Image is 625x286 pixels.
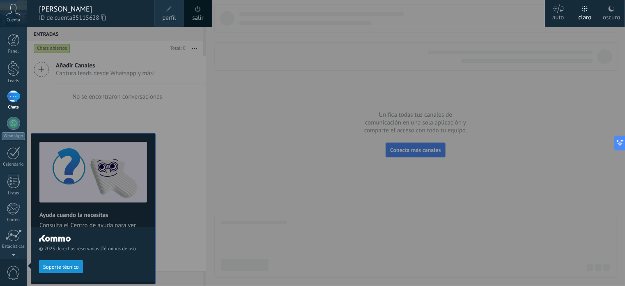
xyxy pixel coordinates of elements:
div: auto [552,5,564,27]
div: Panel [2,49,25,54]
div: Correo [2,217,25,223]
a: salir [192,14,203,23]
span: Soporte técnico [43,264,79,270]
a: Términos de uso [102,246,136,252]
div: Calendario [2,162,25,167]
button: Soporte técnico [39,260,83,273]
a: Soporte técnico [39,263,83,270]
div: Leads [2,78,25,84]
div: WhatsApp [2,132,25,140]
span: Cuenta [7,18,20,23]
div: Chats [2,105,25,110]
span: ID de cuenta [39,14,147,23]
div: claro [579,5,592,27]
div: oscuro [603,5,620,27]
div: [PERSON_NAME] [39,5,147,14]
div: Listas [2,191,25,196]
span: perfil [162,14,176,23]
div: Estadísticas [2,244,25,249]
span: 35115628 [72,14,106,23]
span: © 2025 derechos reservados | [39,246,147,252]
